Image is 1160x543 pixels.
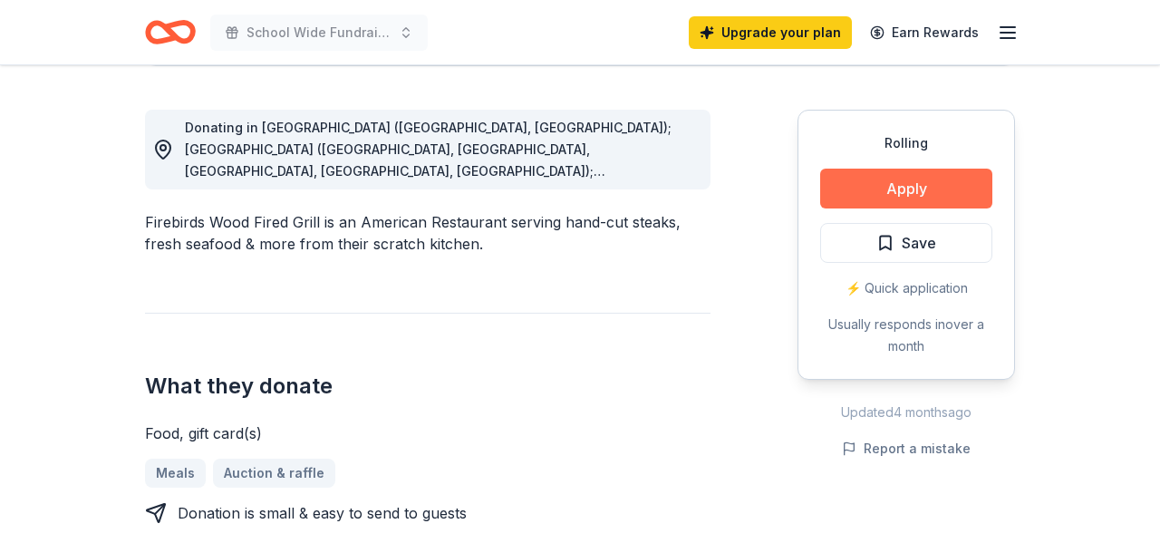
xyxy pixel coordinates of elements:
[145,11,196,53] a: Home
[213,459,335,488] a: Auction & raffle
[902,231,936,255] span: Save
[145,459,206,488] a: Meals
[145,422,710,444] div: Food, gift card(s)
[246,22,391,44] span: School Wide Fundraiser
[145,211,710,255] div: Firebirds Wood Fired Grill is an American Restaurant serving hand-cut steaks, fresh seafood & mor...
[210,15,428,51] button: School Wide Fundraiser
[820,132,992,154] div: Rolling
[145,372,710,401] h2: What they donate
[178,502,467,524] div: Donation is small & easy to send to guests
[820,277,992,299] div: ⚡️ Quick application
[820,223,992,263] button: Save
[689,16,852,49] a: Upgrade your plan
[797,402,1015,423] div: Updated 4 months ago
[842,438,971,460] button: Report a mistake
[820,314,992,357] div: Usually responds in over a month
[859,16,990,49] a: Earn Rewards
[820,169,992,208] button: Apply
